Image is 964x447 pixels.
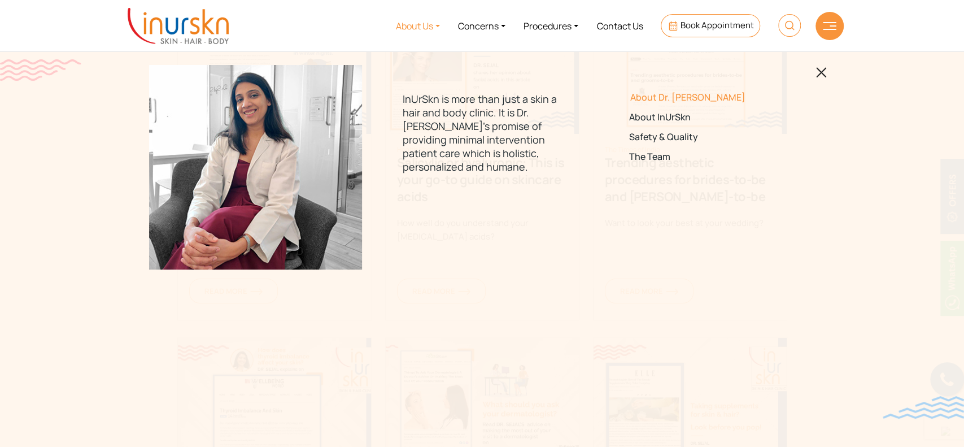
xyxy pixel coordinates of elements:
img: menuabout [149,65,362,270]
a: Procedures [514,5,587,47]
img: inurskn-logo [128,8,229,44]
img: HeaderSearch [778,14,801,37]
a: About Us [387,5,449,47]
a: The Team [629,152,788,163]
p: InUrSkn is more than just a skin a hair and body clinic. It is Dr. [PERSON_NAME]'s promise of pro... [403,92,561,173]
img: bluewave [883,396,964,419]
img: blackclosed [816,67,827,78]
a: Contact Us [587,5,652,47]
img: hamLine.svg [823,22,836,30]
a: About InUrSkn [629,112,788,123]
a: Concerns [449,5,514,47]
a: Safety & Quality [629,132,788,142]
a: Book Appointment [661,14,760,37]
a: About Dr. [PERSON_NAME] [629,92,788,103]
span: Book Appointment [681,19,754,31]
